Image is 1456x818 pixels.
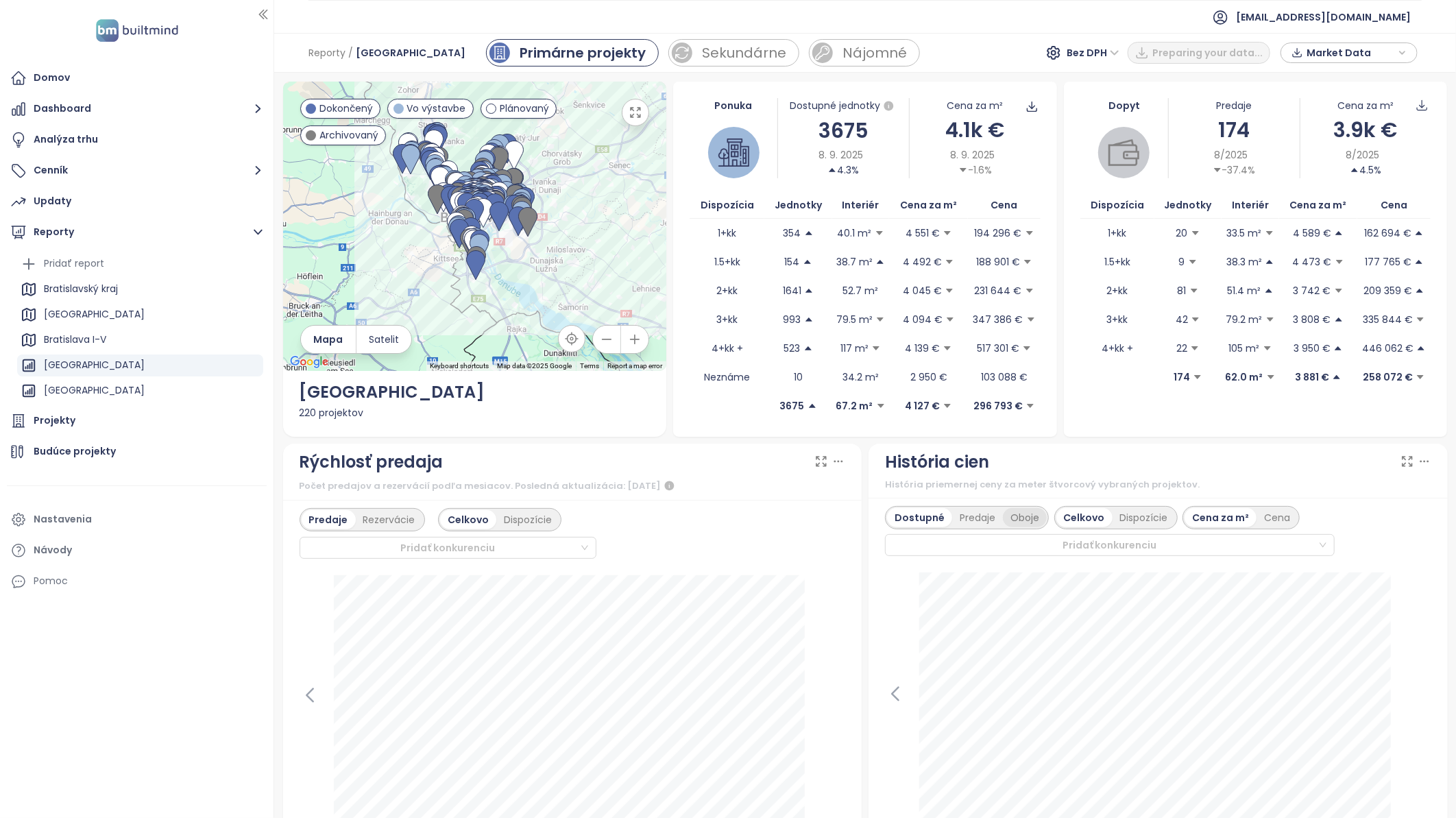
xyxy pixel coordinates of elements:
[718,137,749,168] img: house
[975,283,1022,298] p: 231 644 €
[34,412,75,429] div: Projekty
[44,255,104,272] div: Pridať report
[407,101,466,116] span: Vo výstavbe
[1293,226,1331,241] p: 4 589 €
[1334,228,1344,238] span: caret-up
[690,98,777,113] div: Ponuka
[973,398,1023,413] p: 296 793 €
[1026,401,1035,411] span: caret-down
[1416,372,1425,382] span: caret-down
[764,192,832,219] th: Jednotky
[973,312,1023,327] p: 347 386 €
[486,39,659,67] a: primary
[1113,508,1176,527] div: Dispozície
[876,401,886,411] span: caret-down
[910,370,947,385] p: 2 950 €
[1294,312,1331,327] p: 3 808 €
[1191,315,1200,324] span: caret-down
[903,283,942,298] p: 4 045 €
[17,380,263,402] div: [GEOGRAPHIC_DATA]
[1294,341,1331,356] p: 3 950 €
[1080,98,1168,113] div: Dopyt
[1215,147,1248,163] span: 8/2025
[778,115,909,147] div: 3675
[1365,254,1411,269] p: 177 765 €
[348,40,353,65] span: /
[889,192,968,219] th: Cena za m²
[1346,147,1380,163] span: 8/2025
[668,39,799,67] a: sale
[968,192,1041,219] th: Cena
[1227,226,1262,241] p: 33.5 m²
[910,114,1041,146] div: 4.1k €
[7,537,267,564] a: Návody
[1169,98,1300,113] div: Predaje
[903,254,942,269] p: 4 492 €
[1362,341,1413,356] p: 446 062 €
[1357,192,1431,219] th: Cena
[836,254,873,269] p: 38.7 m²
[1266,372,1276,382] span: caret-down
[1334,286,1344,296] span: caret-down
[607,362,662,370] a: Report a map error
[905,341,940,356] p: 4 139 €
[784,226,801,241] p: 354
[1056,508,1113,527] div: Celkovo
[1279,192,1357,219] th: Cena za m²
[1265,257,1274,267] span: caret-up
[778,98,909,115] div: Dostupné jednotky
[1350,165,1359,175] span: caret-up
[1025,286,1034,296] span: caret-down
[520,43,646,63] div: Primárne projekty
[1363,312,1413,327] p: 335 844 €
[690,219,764,248] td: 1+kk
[943,401,952,411] span: caret-down
[500,101,549,116] span: Plánovaný
[1363,370,1413,385] p: 258 072 €
[1152,45,1263,60] span: Preparing your data...
[943,344,952,353] span: caret-down
[783,283,801,298] p: 1641
[1003,508,1047,527] div: Oboje
[44,331,106,348] div: Bratislava I-V
[300,379,651,405] div: [GEOGRAPHIC_DATA]
[287,353,332,371] a: Open this area in Google Maps (opens a new window)
[840,341,869,356] p: 117 m²
[871,344,881,353] span: caret-down
[17,253,263,275] div: Pridať report
[1226,254,1262,269] p: 38.3 m²
[1332,372,1342,382] span: caret-up
[7,188,267,215] a: Updaty
[975,226,1022,241] p: 194 296 €
[1263,344,1272,353] span: caret-down
[1265,228,1274,238] span: caret-down
[1213,163,1256,178] div: -37.4%
[690,192,764,219] th: Dispozícia
[7,126,267,154] a: Analýza trhu
[1026,315,1036,324] span: caret-down
[1067,43,1119,63] span: Bez DPH
[17,278,263,300] div: Bratislavský kraj
[827,163,859,178] div: 4.3%
[842,370,879,385] p: 34.2 m²
[1169,114,1300,146] div: 174
[958,163,992,178] div: -1.6%
[1364,226,1411,241] p: 162 694 €
[794,370,803,385] p: 10
[496,510,559,529] div: Dispozície
[1190,344,1200,353] span: caret-down
[1414,228,1424,238] span: caret-up
[1154,192,1222,219] th: Jednotky
[784,341,801,356] p: 523
[1294,283,1331,298] p: 3 742 €
[784,312,801,327] p: 993
[1333,344,1343,353] span: caret-up
[17,304,263,326] div: [GEOGRAPHIC_DATA]
[1080,305,1154,334] td: 3+kk
[497,362,572,370] span: Map data ©2025 Google
[808,401,817,411] span: caret-up
[1337,98,1394,113] div: Cena za m²
[945,257,954,267] span: caret-down
[302,510,356,529] div: Predaje
[1213,165,1222,175] span: caret-down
